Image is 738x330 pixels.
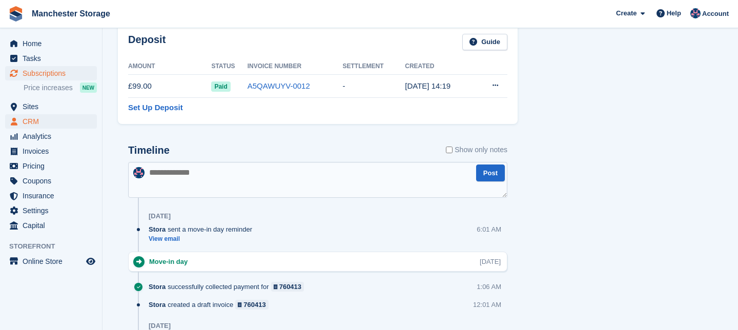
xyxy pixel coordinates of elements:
[405,58,474,75] th: Created
[80,82,97,93] div: NEW
[23,66,84,80] span: Subscriptions
[243,300,265,310] div: 760413
[446,145,453,155] input: Show only notes
[616,8,637,18] span: Create
[23,159,84,173] span: Pricing
[279,282,301,292] div: 760413
[149,322,171,330] div: [DATE]
[23,36,84,51] span: Home
[23,129,84,143] span: Analytics
[149,300,166,310] span: Stora
[149,282,309,292] div: successfully collected payment for
[248,58,343,75] th: Invoice Number
[248,81,310,90] a: A5QAWUYV-0012
[5,66,97,80] a: menu
[128,75,211,98] td: £99.00
[8,6,24,22] img: stora-icon-8386f47178a22dfd0bd8f6a31ec36ba5ce8667c1dd55bd0f319d3a0aa187defe.svg
[211,58,247,75] th: Status
[480,257,501,266] div: [DATE]
[5,159,97,173] a: menu
[342,58,405,75] th: Settlement
[149,235,257,243] a: View email
[5,51,97,66] a: menu
[149,300,274,310] div: created a draft invoice
[23,144,84,158] span: Invoices
[667,8,681,18] span: Help
[28,5,114,22] a: Manchester Storage
[128,34,166,51] h2: Deposit
[5,174,97,188] a: menu
[476,164,505,181] button: Post
[5,144,97,158] a: menu
[446,145,507,155] label: Show only notes
[5,254,97,269] a: menu
[23,174,84,188] span: Coupons
[24,83,73,93] span: Price increases
[23,189,84,203] span: Insurance
[211,81,230,92] span: Paid
[5,99,97,114] a: menu
[23,99,84,114] span: Sites
[702,9,729,19] span: Account
[5,218,97,233] a: menu
[149,257,193,266] div: Move-in day
[23,254,84,269] span: Online Store
[23,51,84,66] span: Tasks
[235,300,269,310] a: 760413
[5,189,97,203] a: menu
[128,102,183,114] a: Set Up Deposit
[128,145,170,156] h2: Timeline
[405,81,450,90] time: 2025-08-29 13:19:51 UTC
[5,203,97,218] a: menu
[85,255,97,267] a: Preview store
[462,34,507,51] a: Guide
[9,241,102,252] span: Storefront
[5,129,97,143] a: menu
[5,36,97,51] a: menu
[23,203,84,218] span: Settings
[477,282,501,292] div: 1:06 AM
[477,224,501,234] div: 6:01 AM
[149,224,257,234] div: sent a move-in day reminder
[473,300,501,310] div: 12:01 AM
[24,82,97,93] a: Price increases NEW
[342,75,405,98] td: -
[149,212,171,220] div: [DATE]
[128,58,211,75] th: Amount
[149,282,166,292] span: Stora
[23,114,84,129] span: CRM
[23,218,84,233] span: Capital
[5,114,97,129] a: menu
[149,224,166,234] span: Stora
[271,282,304,292] a: 760413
